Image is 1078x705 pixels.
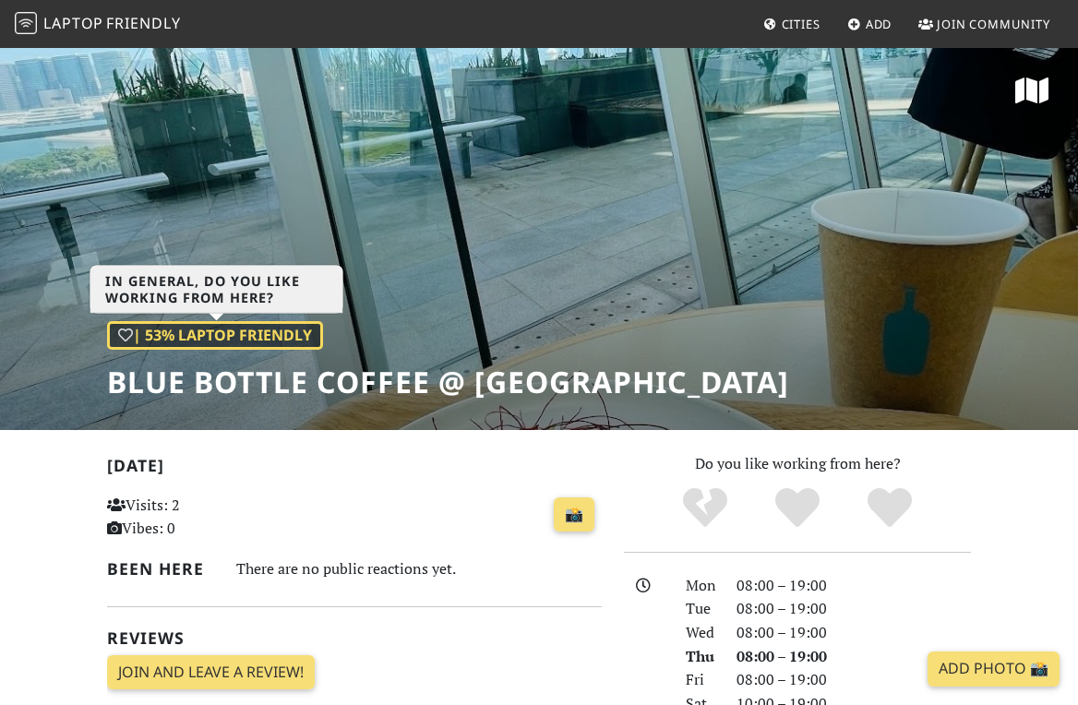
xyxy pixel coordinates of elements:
span: Cities [782,16,820,32]
h2: Been here [107,559,214,579]
a: 📸 [554,497,594,532]
div: Mon [675,574,726,598]
span: Add [866,16,892,32]
a: Add [840,7,900,41]
div: Fri [675,668,726,692]
h1: Blue Bottle Coffee @ [GEOGRAPHIC_DATA] [107,364,789,400]
a: LaptopFriendly LaptopFriendly [15,8,181,41]
a: Add Photo 📸 [928,651,1060,687]
a: Join and leave a review! [107,655,315,690]
h3: In general, do you like working from here? [90,266,343,314]
a: Cities [756,7,828,41]
div: 08:00 – 19:00 [725,645,982,669]
img: LaptopFriendly [15,12,37,34]
a: Join Community [911,7,1058,41]
div: Wed [675,621,726,645]
span: Join Community [937,16,1050,32]
div: There are no public reactions yet. [236,556,602,582]
div: Definitely! [844,485,936,532]
div: 08:00 – 19:00 [725,621,982,645]
div: 08:00 – 19:00 [725,574,982,598]
h2: [DATE] [107,456,602,483]
h2: Reviews [107,628,602,648]
p: Do you like working from here? [624,452,971,476]
span: Friendly [106,13,180,33]
div: No [659,485,751,532]
div: 08:00 – 19:00 [725,668,982,692]
div: Thu [675,645,726,669]
div: Yes [751,485,844,532]
div: 08:00 – 19:00 [725,597,982,621]
p: Visits: 2 Vibes: 0 [107,494,258,541]
div: | 53% Laptop Friendly [107,321,323,351]
span: Laptop [43,13,103,33]
div: Tue [675,597,726,621]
